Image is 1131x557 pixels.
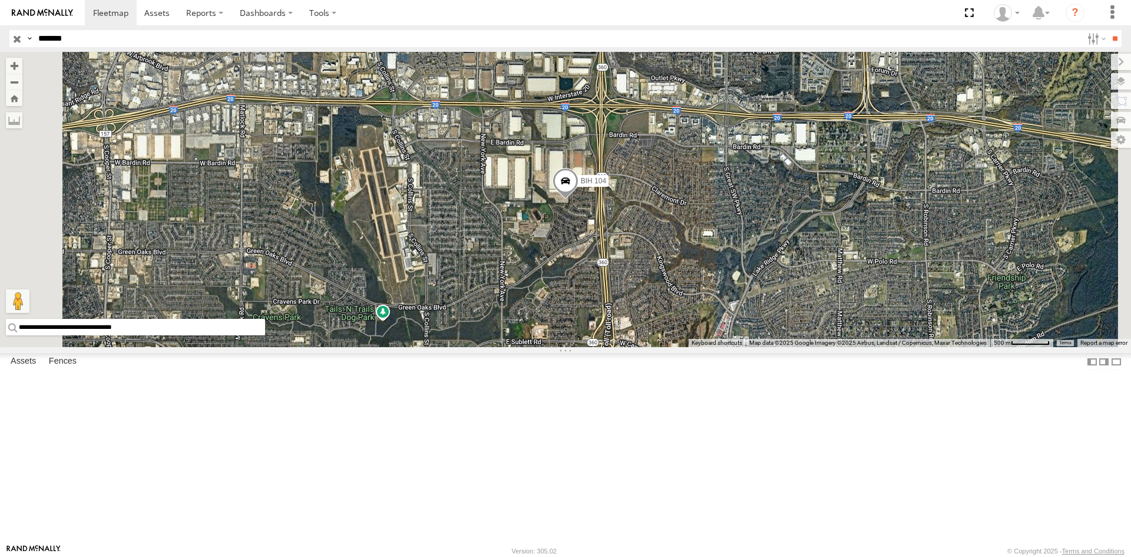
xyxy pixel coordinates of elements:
label: Map Settings [1111,131,1131,148]
button: Drag Pegman onto the map to open Street View [6,289,29,313]
label: Search Filter Options [1083,30,1108,47]
span: 500 m [994,340,1011,346]
button: Keyboard shortcuts [692,339,742,347]
label: Assets [5,354,42,370]
button: Zoom in [6,58,22,74]
span: Map data ©2025 Google Imagery ©2025 Airbus, Landsat / Copernicus, Maxar Technologies [749,340,987,346]
a: Report a map error [1080,340,1127,346]
label: Measure [6,112,22,128]
label: Hide Summary Table [1110,353,1122,370]
button: Zoom Home [6,90,22,106]
div: Nele . [990,4,1024,22]
div: © Copyright 2025 - [1007,548,1125,555]
i: ? [1066,4,1084,22]
span: BIH 104 [581,176,606,184]
button: Map Scale: 500 m per 62 pixels [990,339,1053,347]
button: Zoom out [6,74,22,90]
a: Terms [1059,341,1072,345]
img: rand-logo.svg [12,9,73,17]
a: Visit our Website [6,545,61,557]
label: Dock Summary Table to the Left [1086,353,1098,370]
label: Dock Summary Table to the Right [1098,353,1110,370]
a: Terms and Conditions [1062,548,1125,555]
label: Search Query [25,30,34,47]
label: Fences [43,354,82,370]
div: Version: 305.02 [512,548,557,555]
